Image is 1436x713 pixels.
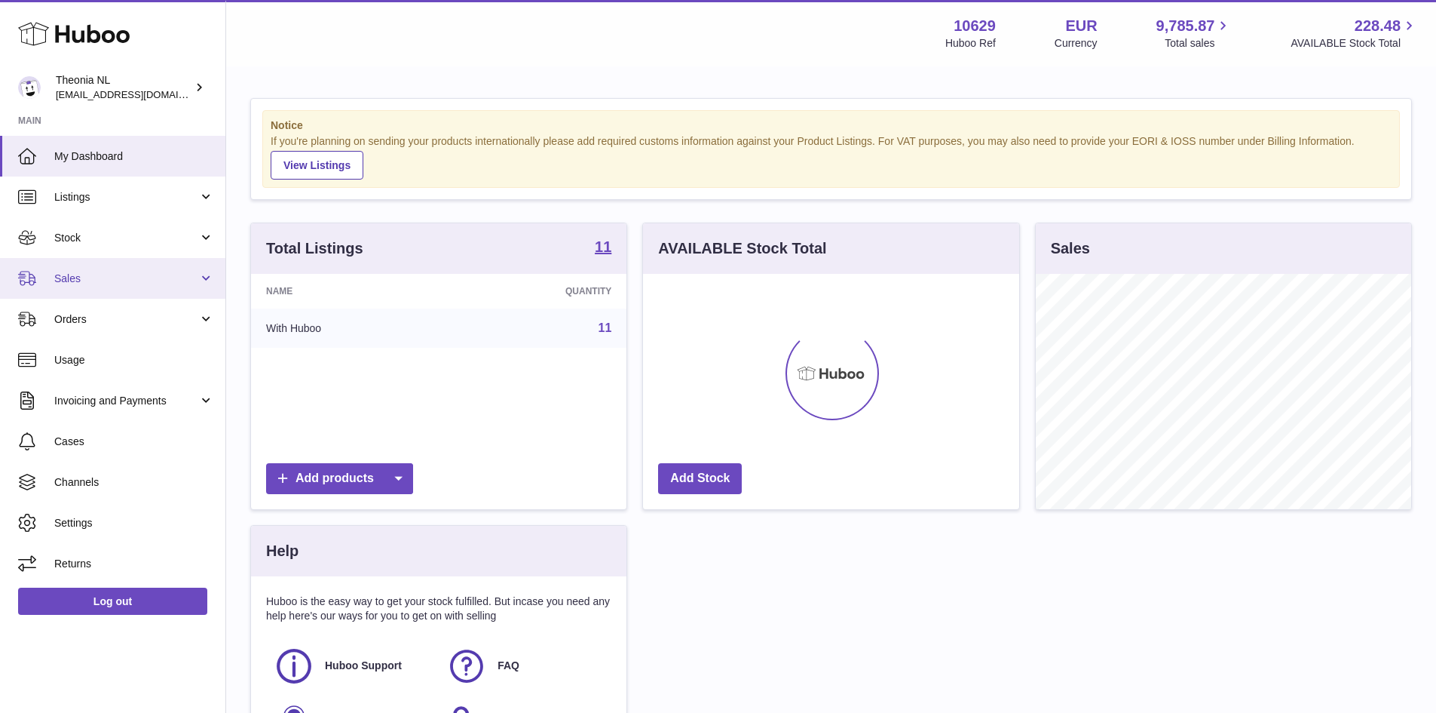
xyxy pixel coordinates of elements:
[54,475,214,490] span: Channels
[599,321,612,334] a: 11
[1291,36,1418,51] span: AVAILABLE Stock Total
[1156,16,1232,51] a: 9,785.87 Total sales
[1065,16,1097,36] strong: EUR
[18,588,207,615] a: Log out
[1156,16,1215,36] span: 9,785.87
[54,557,214,571] span: Returns
[498,659,519,673] span: FAQ
[54,190,198,204] span: Listings
[274,646,431,687] a: Huboo Support
[945,36,996,51] div: Huboo Ref
[658,463,742,494] a: Add Stock
[54,149,214,164] span: My Dashboard
[271,118,1392,133] strong: Notice
[595,239,611,254] strong: 11
[658,238,826,259] h3: AVAILABLE Stock Total
[54,435,214,449] span: Cases
[266,238,363,259] h3: Total Listings
[54,231,198,245] span: Stock
[1165,36,1232,51] span: Total sales
[595,239,611,257] a: 11
[251,274,449,309] th: Name
[54,394,198,408] span: Invoicing and Payments
[446,646,604,687] a: FAQ
[1051,238,1090,259] h3: Sales
[271,134,1392,180] div: If you're planning on sending your products internationally please add required customs informati...
[54,312,198,327] span: Orders
[54,272,198,286] span: Sales
[56,88,222,100] span: [EMAIL_ADDRESS][DOMAIN_NAME]
[325,659,402,673] span: Huboo Support
[1055,36,1098,51] div: Currency
[271,151,363,180] a: View Listings
[54,516,214,530] span: Settings
[266,595,611,623] p: Huboo is the easy way to get your stock fulfilled. But incase you need any help here's our ways f...
[1291,16,1418,51] a: 228.48 AVAILABLE Stock Total
[251,309,449,348] td: With Huboo
[54,353,214,367] span: Usage
[1355,16,1401,36] span: 228.48
[56,73,191,102] div: Theonia NL
[449,274,626,309] th: Quantity
[954,16,996,36] strong: 10629
[18,76,41,99] img: info@wholesomegoods.eu
[266,541,299,561] h3: Help
[266,463,413,494] a: Add products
